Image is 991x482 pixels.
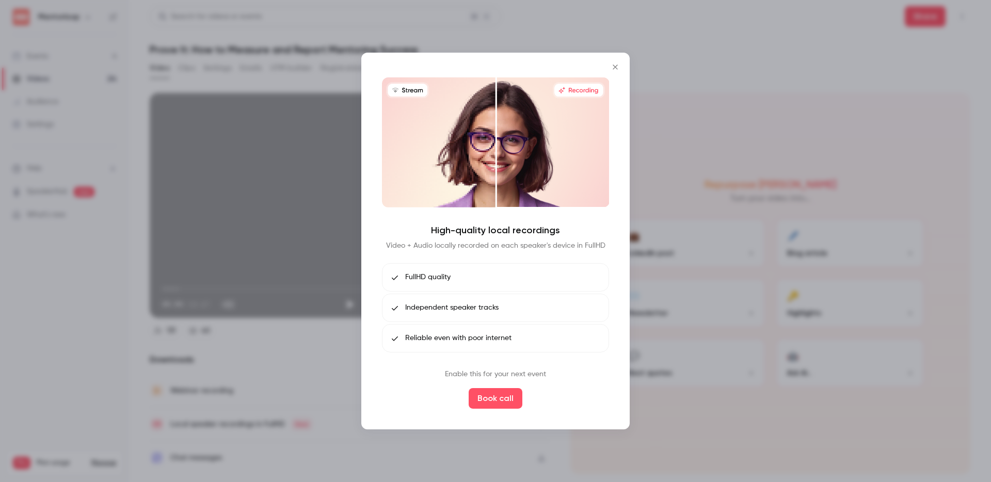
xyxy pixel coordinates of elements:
[405,272,451,283] span: FullHD quality
[605,57,626,77] button: Close
[386,240,605,251] p: Video + Audio locally recorded on each speaker's device in FullHD
[469,388,522,409] button: Book call
[445,369,546,380] p: Enable this for your next event
[405,302,499,313] span: Independent speaker tracks
[431,224,560,236] h4: High-quality local recordings
[405,333,512,344] span: Reliable even with poor internet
